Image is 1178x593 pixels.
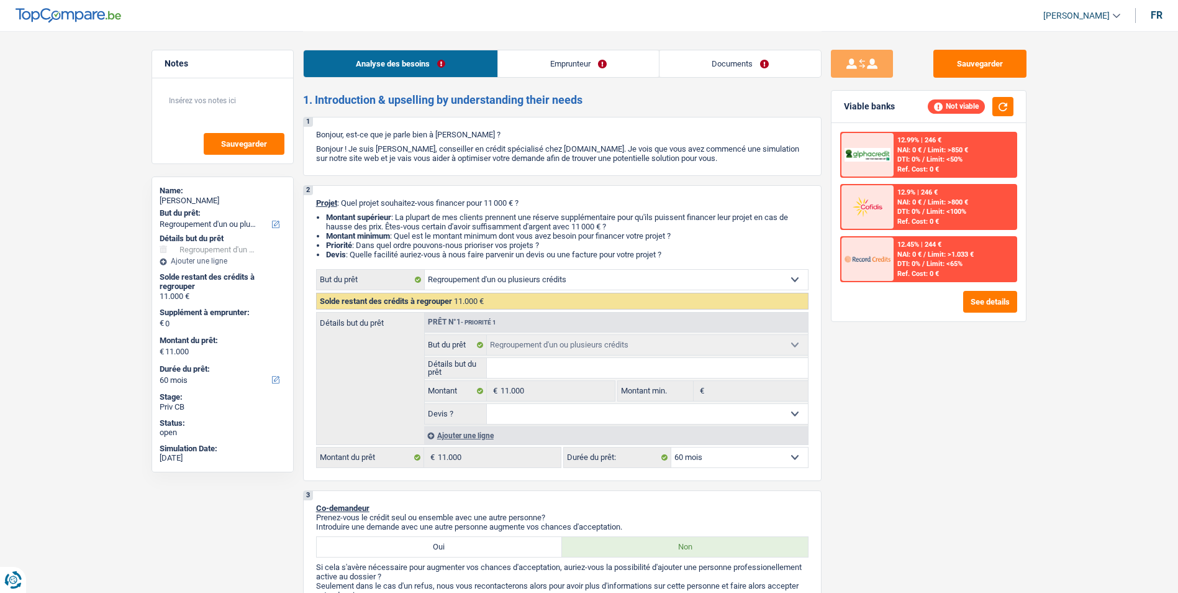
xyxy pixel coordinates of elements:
span: Limit: <100% [927,208,966,216]
label: Montant du prêt: [160,336,283,346]
div: Détails but du prêt [160,234,286,244]
img: Record Credits [845,247,890,270]
strong: Priorité [326,241,352,250]
span: Limit: >1.033 € [928,251,974,259]
strong: Montant supérieur [326,213,391,222]
div: Name: [160,186,286,196]
a: [PERSON_NAME] [1033,6,1120,26]
div: Ref. Cost: 0 € [897,218,939,226]
li: : Dans quel ordre pouvons-nous prioriser vos projets ? [326,241,809,250]
div: Prêt n°1 [425,318,499,326]
div: Status: [160,418,286,428]
span: € [160,347,164,357]
div: Not viable [928,99,985,113]
span: / [922,208,925,216]
label: But du prêt [317,270,425,290]
span: € [160,318,164,328]
div: 11.000 € [160,292,286,301]
span: / [923,198,926,206]
label: Oui [317,537,563,557]
span: Devis [326,250,346,259]
span: Solde restant des crédits à regrouper [320,296,452,306]
span: - Priorité 1 [461,319,496,326]
span: DTI: 0% [897,155,920,163]
p: Bonjour, est-ce que je parle bien à [PERSON_NAME] ? [316,130,809,139]
span: Sauvegarder [221,140,267,148]
label: Montant min. [618,381,694,401]
li: : La plupart de mes clients prennent une réserve supplémentaire pour qu'ils puissent financer leu... [326,213,809,231]
img: Cofidis [845,195,890,218]
label: Durée du prêt: [160,364,283,374]
li: : Quel est le montant minimum dont vous avez besoin pour financer votre projet ? [326,231,809,241]
img: TopCompare Logo [16,8,121,23]
label: Détails but du prêt [317,313,424,327]
button: See details [963,291,1017,313]
a: Documents [659,50,821,77]
label: But du prêt [425,335,487,355]
div: Solde restant des crédits à regrouper [160,272,286,292]
p: Bonjour ! Je suis [PERSON_NAME], conseiller en crédit spécialisé chez [DOMAIN_NAME]. Je vois que ... [316,144,809,163]
span: / [923,146,926,154]
span: € [424,448,438,467]
label: Devis ? [425,404,487,424]
div: Ref. Cost: 0 € [897,165,939,173]
p: : Quel projet souhaitez-vous financer pour 11 000 € ? [316,198,809,208]
span: / [922,260,925,268]
img: AlphaCredit [845,148,890,162]
a: Emprunteur [498,50,659,77]
h2: 1. Introduction & upselling by understanding their needs [303,93,822,107]
p: Prenez-vous le crédit seul ou ensemble avec une autre personne? [316,513,809,522]
label: Non [562,537,808,557]
div: Priv CB [160,402,286,412]
span: € [487,381,501,401]
h5: Notes [165,58,281,69]
p: Si cela s'avère nécessaire pour augmenter vos chances d'acceptation, auriez-vous la possibilité d... [316,563,809,581]
span: NAI: 0 € [897,198,922,206]
div: 3 [304,491,313,500]
span: 11.000 € [454,296,484,306]
label: Durée du prêt: [564,448,671,467]
div: Ref. Cost: 0 € [897,270,939,278]
span: Limit: <50% [927,155,963,163]
span: Limit: <65% [927,260,963,268]
span: Limit: >850 € [928,146,968,154]
span: [PERSON_NAME] [1043,11,1110,21]
span: € [694,381,707,401]
span: NAI: 0 € [897,146,922,154]
label: Supplément à emprunter: [160,308,283,318]
div: open [160,428,286,438]
span: NAI: 0 € [897,251,922,259]
div: Viable banks [844,101,895,112]
div: 2 [304,186,313,195]
span: Limit: >800 € [928,198,968,206]
a: Analyse des besoins [304,50,497,77]
span: Projet [316,198,337,208]
div: Ajouter une ligne [160,257,286,265]
div: [PERSON_NAME] [160,196,286,206]
label: Détails but du prêt [425,358,487,378]
span: / [923,251,926,259]
div: fr [1151,9,1162,21]
div: 1 [304,117,313,127]
div: 12.99% | 246 € [897,136,941,144]
div: Stage: [160,392,286,402]
span: / [922,155,925,163]
button: Sauvegarder [933,50,1026,78]
span: DTI: 0% [897,260,920,268]
div: [DATE] [160,453,286,463]
span: Co-demandeur [316,503,369,513]
div: Simulation Date: [160,444,286,454]
p: Introduire une demande avec une autre personne augmente vos chances d'acceptation. [316,522,809,531]
button: Sauvegarder [204,133,284,155]
li: : Quelle facilité auriez-vous à nous faire parvenir un devis ou une facture pour votre projet ? [326,250,809,259]
strong: Montant minimum [326,231,390,241]
div: 12.9% | 246 € [897,188,938,196]
label: Montant du prêt [317,448,424,467]
label: But du prêt: [160,208,283,218]
span: DTI: 0% [897,208,920,216]
label: Montant [425,381,487,401]
div: Ajouter une ligne [424,426,808,444]
div: 12.45% | 244 € [897,241,941,249]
